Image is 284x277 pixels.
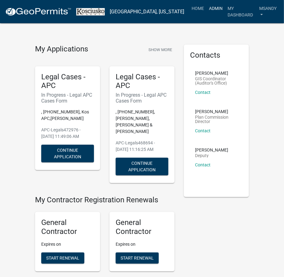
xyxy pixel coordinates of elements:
[195,148,228,152] p: [PERSON_NAME]
[46,255,79,260] span: Start Renewal
[190,51,243,60] h5: Contacts
[35,45,88,54] h4: My Applications
[116,73,168,90] h5: Legal Cases - APC
[195,109,238,114] p: [PERSON_NAME]
[195,77,238,85] p: GIS Coordinator (Auditor's Office)
[41,109,94,122] p: , [PHONE_NUMBER], Kos APC,[PERSON_NAME]
[146,45,175,55] button: Show More
[116,158,168,175] button: Continue Application
[116,241,168,248] p: Expires on
[116,109,168,135] p: , [PHONE_NUMBER], [PERSON_NAME],[PERSON_NAME] & [PERSON_NAME]
[121,255,154,260] span: Start Renewal
[76,8,105,15] img: Kosciusko County, Indiana
[195,90,211,95] a: Contact
[195,128,211,133] a: Contact
[41,253,84,264] button: Start Renewal
[116,253,159,264] button: Start Renewal
[225,2,257,21] a: My Dashboard
[41,241,94,248] p: Expires on
[110,7,184,17] a: [GEOGRAPHIC_DATA], [US_STATE]
[257,2,279,21] a: msandy
[41,92,94,104] h6: In Progress - Legal APC Cases Form
[206,2,225,14] a: Admin
[195,115,238,124] p: Plan Commission Director
[35,196,175,276] wm-registration-list-section: My Contractor Registration Renewals
[195,153,228,158] p: Deputy
[195,162,211,167] a: Contact
[41,73,94,90] h5: Legal Cases - APC
[195,71,238,75] p: [PERSON_NAME]
[35,196,175,204] h4: My Contractor Registration Renewals
[41,145,94,162] button: Continue Application
[116,140,168,153] p: APC-Legals468694 - [DATE] 11:16:25 AM
[41,127,94,140] p: APC-Legals472976 - [DATE] 11:49:06 AM
[41,218,94,236] h5: General Contractor
[116,218,168,236] h5: General Contractor
[116,92,168,104] h6: In Progress - Legal APC Cases Form
[189,2,206,14] a: Home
